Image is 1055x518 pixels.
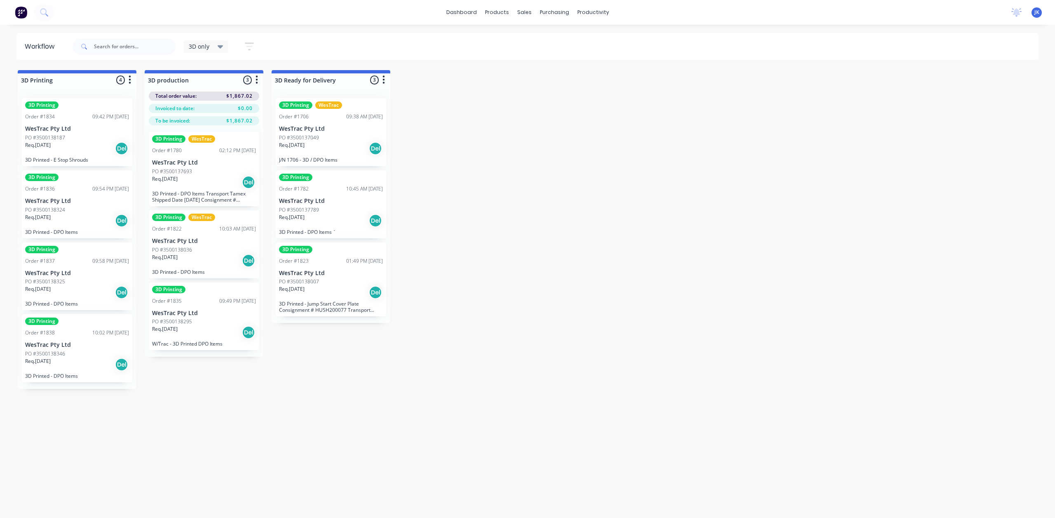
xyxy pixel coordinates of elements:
p: Req. [DATE] [279,285,305,293]
p: Req. [DATE] [152,254,178,261]
div: 3D PrintingOrder #183709:58 PM [DATE]WesTrac Pty LtdPO #3500138325Req.[DATE]Del3D Printed - DPO I... [22,243,132,311]
div: 3D PrintingOrder #183609:54 PM [DATE]WesTrac Pty LtdPO #3500138324Req.[DATE]Del3D Printed - DPO I... [22,170,132,238]
div: 3D Printing [152,135,185,143]
p: PO #3500138324 [25,206,65,214]
div: Workflow [25,42,59,52]
p: PO #3500137789 [279,206,319,214]
div: 3D PrintingOrder #183810:02 PM [DATE]WesTrac Pty LtdPO #3500138346Req.[DATE]Del3D Printed - DPO I... [22,314,132,382]
div: 3D PrintingOrder #183509:49 PM [DATE]WesTrac Pty LtdPO #3500138295Req.[DATE]DelW/Trac - 3D Printe... [149,283,259,351]
span: $0.00 [238,105,253,112]
p: WesTrac Pty Ltd [279,270,383,277]
p: 3D Printed - DPO Items ` [279,229,383,235]
a: dashboard [442,6,481,19]
div: Del [242,176,255,189]
p: Req. [DATE] [152,175,178,183]
div: 09:38 AM [DATE] [346,113,383,120]
div: Order #1822 [152,225,182,233]
div: 02:12 PM [DATE] [219,147,256,154]
div: 3D Printing [279,246,312,253]
div: 3D PrintingOrder #178210:45 AM [DATE]WesTrac Pty LtdPO #3500137789Req.[DATE]Del3D Printed - DPO I... [276,170,386,238]
div: 09:42 PM [DATE] [92,113,129,120]
p: WesTrac Pty Ltd [25,198,129,205]
p: PO #3500137693 [152,168,192,175]
p: PO #3500138036 [152,246,192,254]
div: 3D PrintingOrder #183409:42 PM [DATE]WesTrac Pty LtdPO #3500138187Req.[DATE]Del3D Printed - E Sto... [22,98,132,166]
span: Invoiced to date: [155,105,195,112]
div: 01:49 PM [DATE] [346,257,383,265]
div: sales [513,6,536,19]
span: 3D only [189,42,209,51]
p: 3D Printed - E Stop Shrouds [25,157,129,163]
div: 3D PrintingWesTracOrder #182210:03 AM [DATE]WesTrac Pty LtdPO #3500138036Req.[DATE]Del3D Printed ... [149,210,259,278]
div: purchasing [536,6,573,19]
p: W/Trac - 3D Printed DPO Items [152,341,256,347]
div: WesTrac [315,101,342,109]
span: $1,867.02 [226,92,253,100]
div: Del [242,254,255,267]
div: 10:45 AM [DATE] [346,185,383,193]
p: Req. [DATE] [25,214,51,221]
div: 3D PrintingWesTracOrder #170609:38 AM [DATE]WesTrac Pty LtdPO #3500137049Req.[DATE]DelJ/N 1706 - ... [276,98,386,166]
div: 3D PrintingWesTracOrder #178002:12 PM [DATE]WesTrac Pty LtdPO #3500137693Req.[DATE]Del3D Printed ... [149,132,259,206]
p: WesTrac Pty Ltd [25,341,129,348]
p: J/N 1706 - 3D / DPO Items [279,157,383,163]
div: 3D Printing [279,101,312,109]
p: WesTrac Pty Ltd [279,198,383,205]
div: Order #1835 [152,297,182,305]
p: WesTrac Pty Ltd [25,125,129,132]
p: PO #3500138007 [279,278,319,285]
div: 3D Printing [152,214,185,221]
p: 3D Printed - DPO Items [25,373,129,379]
div: Order #1823 [279,257,309,265]
p: PO #3500138295 [152,318,192,325]
p: PO #3500138187 [25,134,65,141]
p: WesTrac Pty Ltd [279,125,383,132]
div: Order #1834 [25,113,55,120]
p: 3D Printed - DPO Items [25,301,129,307]
div: 3D Printing [25,101,59,109]
div: Order #1780 [152,147,182,154]
p: 3D Printed - DPO Items [152,269,256,275]
span: $1,867.02 [226,117,253,125]
div: Del [369,286,382,299]
div: 3D Printing [25,318,59,325]
p: WesTrac Pty Ltd [152,238,256,245]
div: Del [115,358,128,371]
p: Req. [DATE] [25,285,51,293]
div: Del [369,214,382,227]
p: Req. [DATE] [279,214,305,221]
div: Del [115,286,128,299]
p: WesTrac Pty Ltd [152,159,256,166]
div: 10:02 PM [DATE] [92,329,129,337]
p: 3D Printed - DPO Items [25,229,129,235]
p: PO #3500137049 [279,134,319,141]
p: PO #3500138325 [25,278,65,285]
div: Order #1836 [25,185,55,193]
p: 3D Printed - DPO Items Transport Tamex Shipped Date [DATE] Consignment # HUSH200078 [152,191,256,203]
div: 3D Printing [25,246,59,253]
div: 3D Printing [25,174,59,181]
span: To be invoiced: [155,117,190,125]
div: Del [369,142,382,155]
div: productivity [573,6,613,19]
p: WesTrac Pty Ltd [25,270,129,277]
p: Req. [DATE] [25,141,51,149]
p: PO #3500138346 [25,350,65,358]
div: 09:49 PM [DATE] [219,297,256,305]
p: Req. [DATE] [279,141,305,149]
span: JK [1034,9,1039,16]
div: 3D Printing [152,286,185,293]
p: Req. [DATE] [152,325,178,333]
div: 09:58 PM [DATE] [92,257,129,265]
div: 10:03 AM [DATE] [219,225,256,233]
div: Order #1837 [25,257,55,265]
div: 3D Printing [279,174,312,181]
img: Factory [15,6,27,19]
p: WesTrac Pty Ltd [152,310,256,317]
div: 09:54 PM [DATE] [92,185,129,193]
div: Order #1782 [279,185,309,193]
div: Del [115,214,128,227]
div: WesTrac [188,214,215,221]
div: Order #1838 [25,329,55,337]
div: Del [242,326,255,339]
